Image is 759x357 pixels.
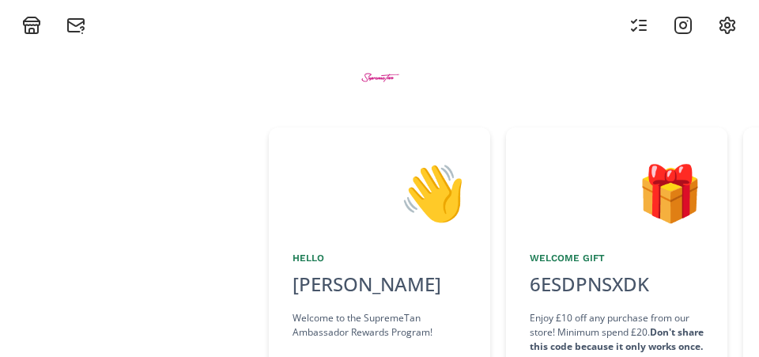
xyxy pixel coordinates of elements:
[293,270,466,298] div: [PERSON_NAME]
[293,251,466,265] div: Hello
[530,325,704,353] strong: Don't share this code because it only works once.
[530,251,704,265] div: Welcome Gift
[350,47,410,107] img: BtZWWMaMEGZe
[530,151,704,232] div: 🎁
[293,151,466,232] div: 👋
[293,311,466,340] div: Welcome to the SupremeTan Ambassador Rewards Program!
[520,270,659,298] div: 6ESDPNSXDK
